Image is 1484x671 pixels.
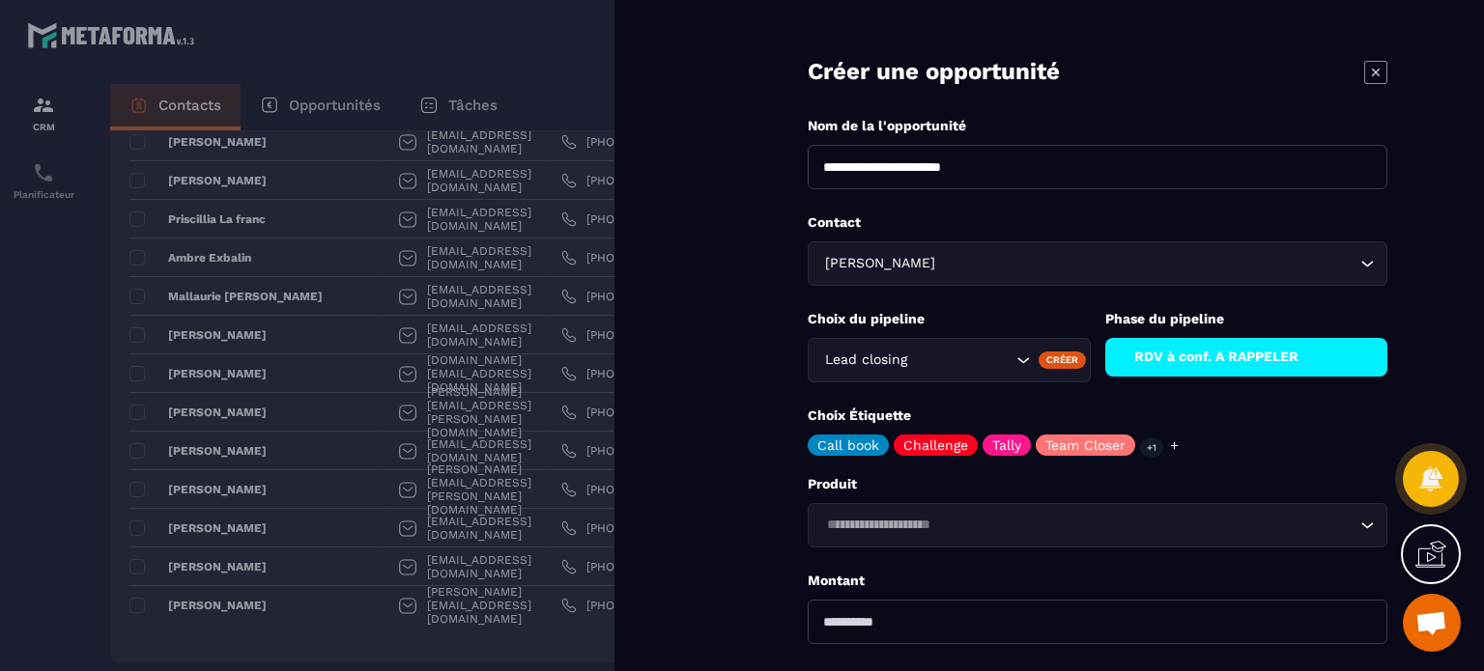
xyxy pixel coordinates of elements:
[808,241,1387,286] div: Search for option
[808,475,1387,493] p: Produit
[820,349,911,371] span: Lead closing
[903,438,968,452] p: Challenge
[939,253,1356,274] input: Search for option
[992,438,1021,452] p: Tally
[808,572,1387,590] p: Montant
[911,349,1012,371] input: Search for option
[808,213,1387,232] p: Contact
[1039,351,1086,369] div: Créer
[820,253,939,274] span: [PERSON_NAME]
[1105,310,1388,328] p: Phase du pipeline
[817,438,879,452] p: Call book
[808,117,1387,135] p: Nom de la l'opportunité
[808,503,1387,547] div: Search for option
[1403,594,1461,652] div: Ouvrir le chat
[808,56,1060,88] p: Créer une opportunité
[1140,437,1163,458] p: +1
[820,515,1356,536] input: Search for option
[808,338,1091,382] div: Search for option
[808,406,1387,425] p: Choix Étiquette
[808,310,1091,328] p: Choix du pipeline
[1045,438,1126,452] p: Team Closer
